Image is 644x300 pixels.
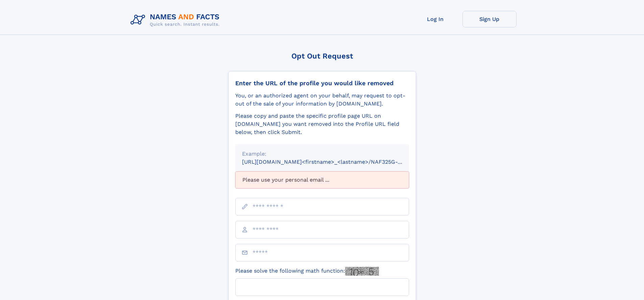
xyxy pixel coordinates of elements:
div: You, or an authorized agent on your behalf, may request to opt-out of the sale of your informatio... [235,92,409,108]
img: Logo Names and Facts [128,11,225,29]
div: Example: [242,150,402,158]
div: Please copy and paste the specific profile page URL on [DOMAIN_NAME] you want removed into the Pr... [235,112,409,136]
div: Please use your personal email ... [235,171,409,188]
a: Log In [408,11,462,27]
label: Please solve the following math function: [235,267,379,276]
a: Sign Up [462,11,517,27]
div: Opt Out Request [228,52,416,60]
div: Enter the URL of the profile you would like removed [235,79,409,87]
small: [URL][DOMAIN_NAME]<firstname>_<lastname>/NAF325G-xxxxxxxx [242,159,422,165]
